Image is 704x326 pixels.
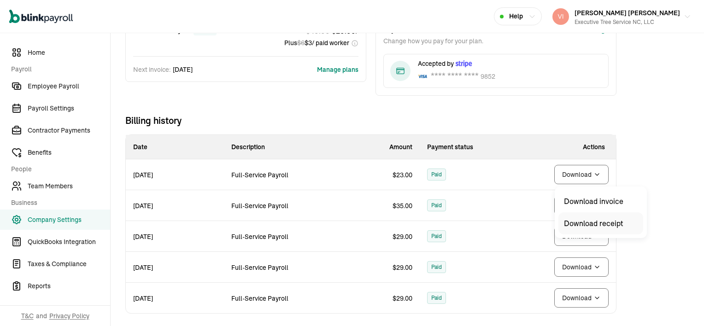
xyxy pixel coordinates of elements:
[575,9,680,17] span: [PERSON_NAME] [PERSON_NAME]
[658,282,704,326] iframe: Chat Widget
[558,190,643,234] div: Download
[558,190,643,212] div: Download invoice
[509,12,523,21] span: Help
[9,3,73,30] nav: Global
[558,212,643,234] div: Download receipt
[575,18,680,26] div: Executive Tree Service NC, LLC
